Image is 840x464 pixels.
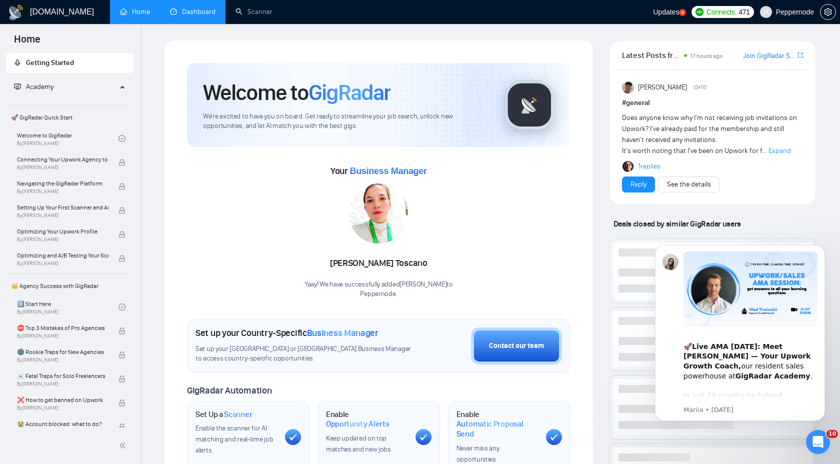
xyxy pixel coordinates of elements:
button: Contact our team [471,327,562,364]
span: [PERSON_NAME] [638,82,687,93]
button: See the details [658,176,719,192]
span: lock [118,327,125,334]
span: 🚀 GigRadar Quick Start [7,107,132,127]
span: export [797,51,803,59]
b: Live AMA [DATE]: Meet [PERSON_NAME] — Your Upwork Growth Coach, [43,112,170,140]
span: Updates [653,8,679,16]
b: GigRadar Academy [95,142,170,150]
a: Reply [630,179,646,190]
span: By [PERSON_NAME] [17,260,108,266]
h1: Enable [326,409,407,429]
span: lock [118,399,125,406]
span: Optimizing Your Upwork Profile [17,226,108,236]
span: Automatic Proposal Send [456,419,538,438]
span: Setting Up Your First Scanner and Auto-Bidder [17,202,108,212]
span: 17 hours ago [690,52,723,59]
span: 10 [826,430,838,438]
span: ❌ How to get banned on Upwork [17,395,108,405]
span: Academy [26,82,53,91]
span: By [PERSON_NAME] [17,357,108,363]
span: 471 [738,6,749,17]
span: lock [118,423,125,430]
p: Message from Mariia, sent 1w ago [43,175,177,184]
span: By [PERSON_NAME] [17,164,108,170]
span: lock [118,255,125,262]
button: Reply [622,176,655,192]
span: By [PERSON_NAME] [17,381,108,387]
span: lock [118,159,125,166]
img: gigradar-logo.png [504,80,554,130]
a: homeHome [120,7,150,16]
a: Welcome to GigRadarBy[PERSON_NAME] [17,127,118,149]
img: 1687293024624-2.jpg [348,183,408,243]
span: lock [118,231,125,238]
span: Does anyone know why I'm not receiving job invitations on Upwork? I've already paid for the membe... [622,113,797,155]
img: upwork-logo.png [695,8,703,16]
span: lock [118,351,125,358]
span: ☠️ Fatal Traps for Solo Freelancers [17,371,108,381]
span: Expand [768,146,791,155]
span: Latest Posts from the GigRadar Community [622,49,681,61]
span: Navigating the GigRadar Platform [17,178,108,188]
span: fund-projection-screen [14,83,21,90]
a: setting [820,8,836,16]
span: user [762,8,769,15]
div: [PERSON_NAME] Toscano [304,255,453,272]
span: 😭 Account blocked: what to do? [17,419,108,429]
iframe: Intercom notifications message [640,230,840,437]
h1: Set Up a [195,409,252,419]
span: Optimizing and A/B Testing Your Scanner for Better Results [17,250,108,260]
span: Business Manager [349,166,426,176]
span: GigRadar Automation [187,385,271,396]
span: Keep updated on top matches and new jobs. [326,434,392,453]
span: check-circle [118,303,125,310]
h1: Enable [456,409,538,439]
span: 👑 Agency Success with GigRadar [7,276,132,296]
span: Opportunity Alerts [326,419,389,429]
a: See the details [667,179,711,190]
span: [DATE] [693,83,707,92]
span: By [PERSON_NAME] [17,333,108,339]
span: Enable the scanner for AI matching and real-time job alerts. [195,424,273,454]
b: $800 K+ [61,171,94,179]
iframe: Intercom live chat [806,430,830,454]
span: By [PERSON_NAME] [17,188,108,194]
span: lock [118,375,125,382]
span: We're excited to have you on board. Get ready to streamline your job search, unlock new opportuni... [203,112,488,131]
h1: Welcome to [203,79,390,106]
span: Home [6,32,48,53]
span: rocket [14,59,21,66]
span: Connecting Your Upwork Agency to GigRadar [17,154,108,164]
span: ⛔ Top 3 Mistakes of Pro Agencies [17,323,108,333]
div: Yaay! We have successfully added [PERSON_NAME] to [304,280,453,299]
button: setting [820,4,836,20]
span: Getting Started [26,58,74,67]
span: 🌚 Rookie Traps for New Agencies [17,347,108,357]
h1: # general [622,97,803,108]
div: 🚀 our resident sales powerhouse at . In just 18 months he helped drive in Upwork revenue and now ... [43,102,177,219]
span: Never miss any opportunities. [456,444,499,463]
li: Getting Started [6,53,133,73]
span: Business Manager [307,327,378,338]
img: Randi Tovar [622,81,634,93]
span: Scanner [224,409,252,419]
span: By [PERSON_NAME] [17,212,108,218]
a: 1replies [638,161,660,171]
span: Academy [14,82,53,91]
span: Deals closed by similar GigRadar users [609,215,745,232]
span: setting [820,8,835,16]
span: Your [330,165,427,176]
text: 5 [681,10,684,15]
a: dashboardDashboard [170,7,215,16]
span: Connects: [706,6,736,17]
img: logo [8,4,24,20]
div: Contact our team [489,340,544,351]
a: Join GigRadar Slack Community [743,50,795,61]
span: check-circle [118,135,125,142]
a: searchScanner [235,7,272,16]
span: lock [118,207,125,214]
span: lock [118,183,125,190]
